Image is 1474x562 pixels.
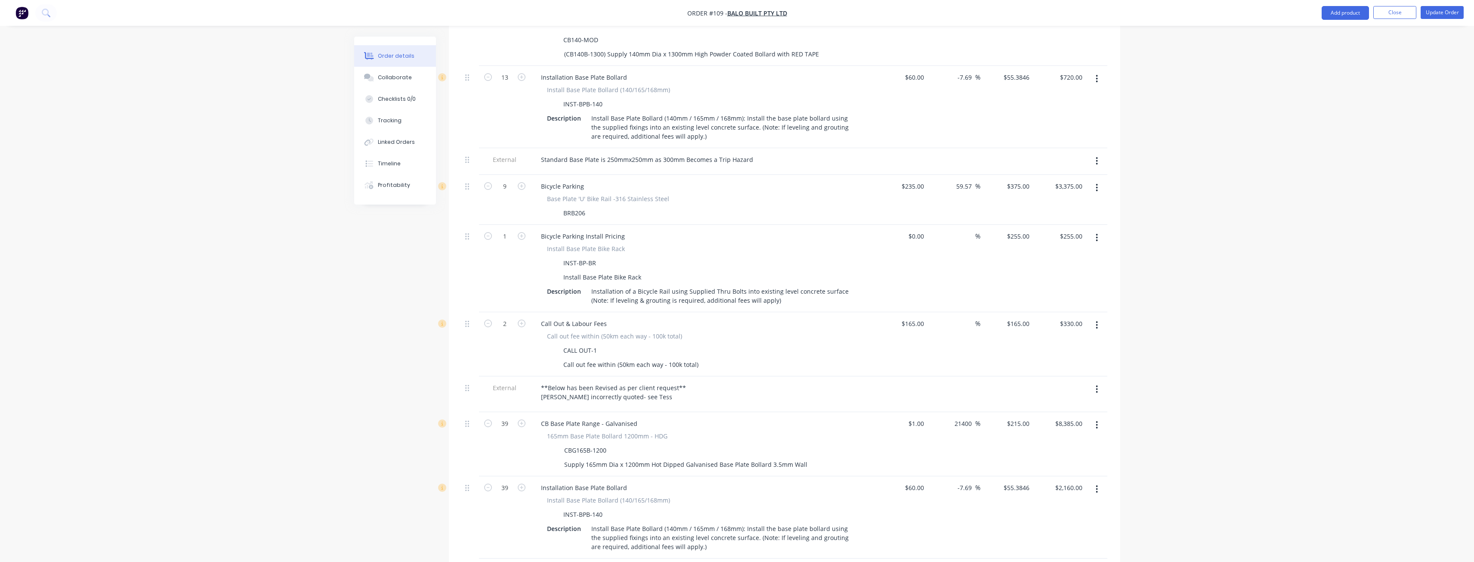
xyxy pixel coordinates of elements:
[354,174,436,196] button: Profitability
[482,383,527,392] span: External
[560,98,606,110] div: INST-BPB-140
[354,131,436,153] button: Linked Orders
[482,155,527,164] span: External
[1373,6,1416,19] button: Close
[588,285,859,307] div: Installation of a Bicycle Rail using Supplied Thru Bolts into existing level concrete surface (No...
[727,9,787,17] a: Balo Built Pty Ltd
[561,458,811,471] div: Supply 165mm Dia x 1200mm Hot Dipped Galvanised Base Plate Bollard 3.5mm Wall
[378,74,412,81] div: Collaborate
[547,244,625,253] span: Install Base Plate Bike Rack
[547,85,670,94] span: Install Base Plate Bollard (140/165/168mm)
[1322,6,1369,20] button: Add product
[534,180,591,193] div: Bicycle Parking
[975,181,980,191] span: %
[560,34,602,46] div: CB140-MOD
[534,481,634,494] div: Installation Base Plate Bollard
[378,160,401,168] div: Timeline
[354,88,436,110] button: Checklists 0/0
[975,419,980,428] span: %
[378,52,414,60] div: Order details
[561,444,610,456] div: CBG165B-1200
[975,483,980,493] span: %
[547,432,667,441] span: 165mm Base Plate Bollard 1200mm - HDG
[534,417,644,430] div: CB Base Plate Range - Galvanised
[588,112,859,143] div: Install Base Plate Bollard (140mm / 165mm / 168mm): Install the base plate bollard using the supp...
[354,45,436,67] button: Order details
[560,271,645,283] div: Install Base Plate Bike Rack
[547,332,682,341] span: Call out fee within (50km each way - 100k total)
[15,6,28,19] img: Factory
[378,181,410,189] div: Profitability
[378,138,415,146] div: Linked Orders
[687,9,727,17] span: Order #109 -
[378,117,402,124] div: Tracking
[560,358,702,371] div: Call out fee within (50km each way - 100k total)
[975,231,980,241] span: %
[975,319,980,329] span: %
[534,317,614,330] div: Call Out & Labour Fees
[560,344,600,357] div: CALL OUT-1
[588,522,859,553] div: Install Base Plate Bollard (140mm / 165mm / 168mm): Install the base plate bollard using the supp...
[561,48,822,60] div: (CB140B-1300) Supply 140mm Dia x 1300mm High Powder Coated Bollard with RED TAPE
[560,257,599,269] div: INST-BP-BR
[354,110,436,131] button: Tracking
[534,230,632,242] div: Bicycle Parking Install Pricing
[544,112,584,124] div: Description
[534,382,693,403] div: **Below has been Revised as per client request** [PERSON_NAME] incorrectly quoted- see Tess
[354,153,436,174] button: Timeline
[544,285,584,298] div: Description
[378,95,416,103] div: Checklists 0/0
[534,71,634,84] div: Installation Base Plate Bollard
[547,194,669,203] span: Base Plate 'U' Bike Rail -316 Stainless Steel
[560,508,606,521] div: INST-BPB-140
[547,496,670,505] span: Install Base Plate Bollard (140/165/168mm)
[975,72,980,82] span: %
[1421,6,1464,19] button: Update Order
[544,522,584,535] div: Description
[560,207,589,219] div: BRB206
[534,153,760,166] div: Standard Base Plate is 250mmx250mm as 300mm Becomes a Trip Hazard
[354,67,436,88] button: Collaborate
